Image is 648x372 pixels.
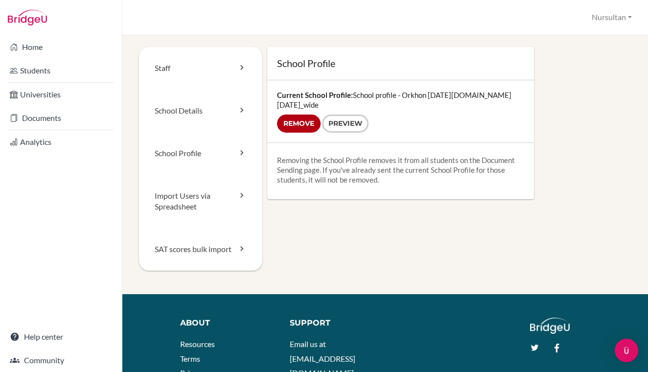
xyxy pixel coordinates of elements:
[180,339,215,349] a: Resources
[139,132,262,175] a: School Profile
[139,228,262,271] a: SAT scores bulk import
[267,80,534,142] div: School profile - Orkhon [DATE][DOMAIN_NAME][DATE]_wide
[180,354,200,363] a: Terms
[2,327,120,347] a: Help center
[2,61,120,80] a: Students
[2,37,120,57] a: Home
[277,91,353,99] strong: Current School Profile:
[290,318,378,329] div: Support
[322,115,369,133] a: Preview
[2,132,120,152] a: Analytics
[139,47,262,90] a: Staff
[2,350,120,370] a: Community
[587,8,636,26] button: Nursultan
[615,339,638,362] div: Open Intercom Messenger
[277,57,525,70] h1: School Profile
[139,90,262,132] a: School Details
[2,85,120,104] a: Universities
[277,155,525,185] p: Removing the School Profile removes it from all students on the Document Sending page. If you've ...
[8,10,47,25] img: Bridge-U
[2,108,120,128] a: Documents
[530,318,570,334] img: logo_white@2x-f4f0deed5e89b7ecb1c2cc34c3e3d731f90f0f143d5ea2071677605dd97b5244.png
[180,318,276,329] div: About
[277,115,321,133] input: Remove
[139,175,262,229] a: Import Users via Spreadsheet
